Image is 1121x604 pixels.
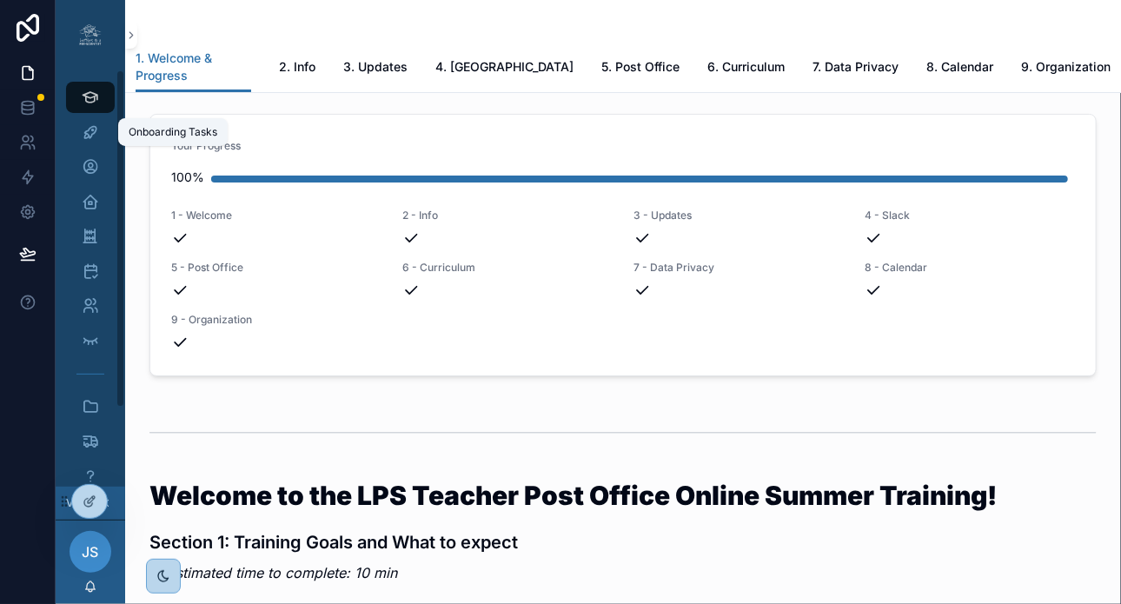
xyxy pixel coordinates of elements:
span: 2 - Info [402,209,613,222]
em: Estimated time to complete: 10 min [167,564,397,581]
span: 7 - Data Privacy [633,261,844,275]
span: 8. Calendar [926,58,993,76]
span: 4 - Slack [865,209,1075,222]
img: App logo [76,21,104,49]
span: 1. Welcome & Progress [136,50,251,84]
span: 5 - Post Office [171,261,381,275]
a: 6. Curriculum [707,51,785,86]
h3: Section 1: Training Goals and What to expect [149,529,1097,555]
p: ⌛ [149,562,1097,583]
h1: Welcome to the LPS Teacher Post Office Online Summer Training! [149,482,1097,508]
span: 5. Post Office [601,58,680,76]
div: scrollable content [56,70,125,487]
a: 1. Welcome & Progress [136,43,251,93]
span: 4. [GEOGRAPHIC_DATA] [435,58,574,76]
span: 7. Data Privacy [813,58,899,76]
span: Your Progress [171,139,1075,153]
a: 3. Updates [343,51,408,86]
span: 3 - Updates [633,209,844,222]
span: 2. Info [279,58,315,76]
a: 4. [GEOGRAPHIC_DATA] [435,51,574,86]
a: 2. Info [279,51,315,86]
span: 9 - Organization [171,313,381,327]
a: 5. Post Office [601,51,680,86]
span: 6. Curriculum [707,58,785,76]
div: Onboarding Tasks [129,125,217,139]
div: 100% [171,160,204,195]
span: 9. Organization [1021,58,1111,76]
span: 1 - Welcome [171,209,381,222]
span: 6 - Curriculum [402,261,613,275]
span: 3. Updates [343,58,408,76]
a: 7. Data Privacy [813,51,899,86]
span: JS [83,541,99,562]
a: 8. Calendar [926,51,993,86]
span: 8 - Calendar [865,261,1075,275]
a: 9. Organization [1021,51,1111,86]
